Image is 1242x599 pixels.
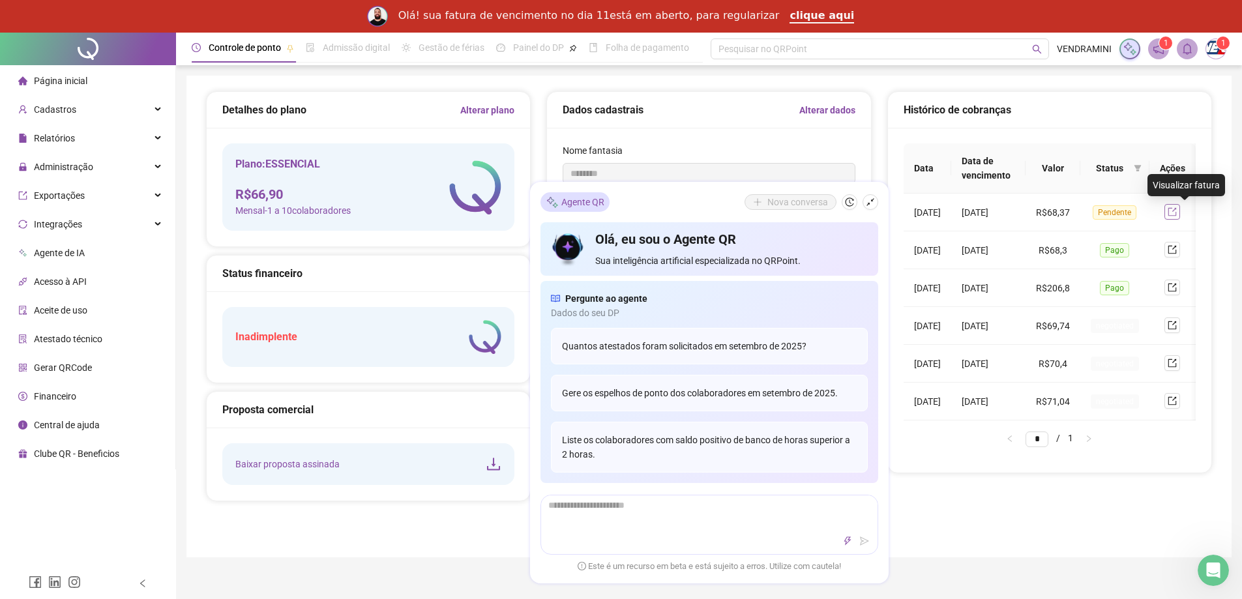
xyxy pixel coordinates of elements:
span: pushpin [286,44,294,52]
span: facebook [29,576,42,589]
td: [DATE] [951,231,1026,269]
span: export [1168,321,1177,330]
span: file-done [306,43,315,52]
span: left [138,579,147,588]
sup: Atualize o seu contato no menu Meus Dados [1217,37,1230,50]
span: Gerar QRCode [34,362,92,373]
h5: Dados cadastrais [563,102,643,118]
iframe: Intercom live chat [1198,555,1229,586]
h5: Inadimplente [235,329,297,345]
span: file [18,134,27,143]
th: Data de vencimento [951,143,1026,194]
span: Acesso à API [34,276,87,287]
span: right [1085,435,1093,443]
span: Pergunte ao agente [565,291,647,306]
span: VENDRAMINI [1057,42,1112,56]
span: negotiated [1091,394,1139,409]
span: bell [1181,43,1193,55]
span: Sua inteligência artificial especializada no QRPoint. [595,254,867,268]
span: Admissão digital [323,42,390,53]
button: send [857,533,872,549]
sup: 1 [1159,37,1172,50]
span: Página inicial [34,76,87,86]
span: instagram [68,576,81,589]
td: [DATE] [904,345,951,383]
img: sparkle-icon.fc2bf0ac1784a2077858766a79e2daf3.svg [546,195,559,209]
span: qrcode [18,363,27,372]
span: Mensal - 1 a 10 colaboradores [235,203,351,218]
span: sync [18,220,27,229]
div: Proposta comercial [222,402,514,418]
img: Profile image for Rodolfo [367,6,388,27]
span: Dados do seu DP [551,306,868,320]
th: Data [904,143,951,194]
span: shrink [866,197,875,207]
h5: Detalhes do plano [222,102,306,118]
span: filter [1131,158,1144,178]
div: Liste os colaboradores com saldo positivo de banco de horas superior a 2 horas. [551,422,868,473]
span: Aceite de uso [34,305,87,315]
button: Nova conversa [745,194,836,210]
div: Gere os espelhos de ponto dos colaboradores em setembro de 2025. [551,375,868,411]
span: 1 [1164,38,1168,48]
span: history [845,197,854,207]
span: Exportações [34,190,85,201]
span: Relatórios [34,133,75,143]
span: Integrações [34,219,82,229]
a: clique aqui [790,9,854,23]
span: Folha de pagamento [606,42,689,53]
span: negotiated [1091,357,1139,371]
img: logo-atual-colorida-simples.ef1a4d5a9bda94f4ab63.png [469,320,501,354]
span: notification [1153,43,1164,55]
span: export [1168,245,1177,254]
span: Status [1091,161,1129,175]
span: Pago [1100,243,1129,257]
span: export [1168,207,1177,216]
span: home [18,76,27,85]
span: linkedin [48,576,61,589]
div: Quantos atestados foram solicitados em setembro de 2025? [551,328,868,364]
td: [DATE] [951,383,1026,420]
span: Baixar proposta assinada [235,457,340,471]
h5: Plano: ESSENCIAL [235,156,351,172]
span: api [18,277,27,286]
span: Administração [34,162,93,172]
td: [DATE] [904,383,951,420]
img: logo-atual-colorida-simples.ef1a4d5a9bda94f4ab63.png [449,160,501,214]
span: book [589,43,598,52]
button: left [999,431,1020,446]
span: thunderbolt [843,536,852,546]
span: export [1168,396,1177,405]
a: Alterar dados [799,103,855,117]
span: gift [18,449,27,458]
span: 1 [1221,38,1226,48]
span: sun [402,43,411,52]
span: download [486,456,501,472]
span: / [1056,433,1060,443]
button: thunderbolt [840,533,855,549]
td: [DATE] [904,194,951,231]
span: info-circle [18,420,27,430]
td: R$71,04 [1026,383,1080,420]
span: lock [18,162,27,171]
span: Este é um recurso em beta e está sujeito a erros. Utilize com cautela! [578,560,841,573]
td: R$68,37 [1026,194,1080,231]
span: Pendente [1093,205,1136,220]
span: solution [18,334,27,343]
td: [DATE] [904,269,951,307]
span: clock-circle [192,43,201,52]
h4: Olá, eu sou o Agente QR [595,230,867,248]
button: right [1078,431,1099,446]
span: Central de ajuda [34,420,100,430]
span: left [1006,435,1014,443]
img: sparkle-icon.fc2bf0ac1784a2077858766a79e2daf3.svg [1123,42,1137,56]
td: R$70,4 [1026,345,1080,383]
span: export [1168,283,1177,292]
div: Status financeiro [222,265,514,282]
td: [DATE] [951,345,1026,383]
span: Pago [1100,281,1129,295]
span: Atestado técnico [34,334,102,344]
td: R$69,74 [1026,307,1080,345]
span: Gestão de férias [419,42,484,53]
div: Agente QR [540,192,610,212]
